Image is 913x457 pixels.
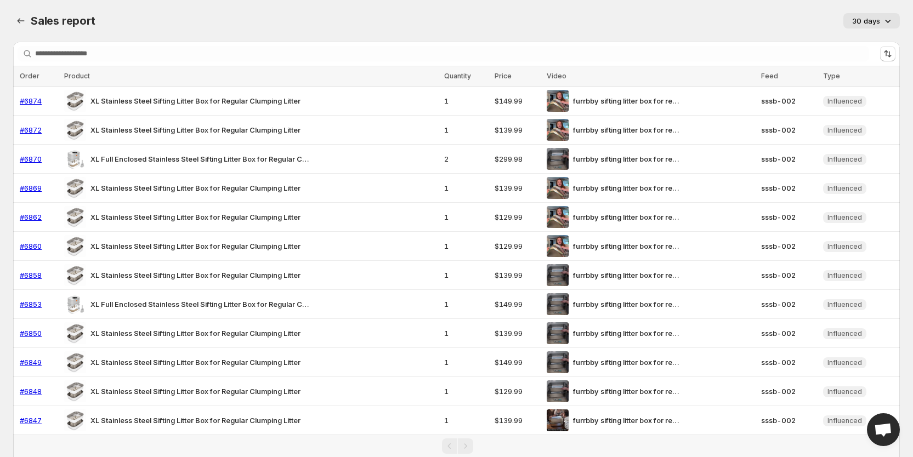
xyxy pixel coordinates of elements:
span: Influenced [827,300,862,309]
span: XL Stainless Steel Sifting Litter Box for Regular Clumping Litter [90,328,300,339]
span: Feed [761,72,778,80]
span: 1 [444,95,488,106]
a: #6874 [20,96,42,105]
span: XL Full Enclosed Stainless Steel Sifting Litter Box for Regular Clumping Litter [90,153,310,164]
span: $149.99 [495,299,540,310]
img: furrbby sifting litter box for regular clumping litter-7 [547,351,569,373]
span: Product [64,72,90,80]
img: furrbby sifting litter box for regular clumping litter-7 [547,264,569,286]
a: #6858 [20,271,42,279]
img: furrbby sifting litter box for regular clumping litter-6 [547,177,569,199]
button: 30 days [843,13,900,28]
span: furrbby sifting litter box for regular clumping litter-7 [573,328,683,339]
img: XL Stainless Steel Sifting Litter Box for Regular Clumping Litter [64,235,86,257]
span: 1 [444,357,488,368]
a: #6847 [20,416,42,425]
img: furrbby sifting litter box for regular clumping litter-7 [547,380,569,402]
span: $139.99 [495,270,540,281]
span: sssb-002 [761,270,816,281]
span: 1 [444,299,488,310]
img: XL Stainless Steel Sifting Litter Box for Regular Clumping Litter [64,322,86,344]
span: XL Full Enclosed Stainless Steel Sifting Litter Box for Regular Clumping Litter [90,299,310,310]
span: XL Stainless Steel Sifting Litter Box for Regular Clumping Litter [90,270,300,281]
span: furrbby sifting litter box for regular clumping litter-7 [573,270,683,281]
span: Influenced [827,155,862,164]
img: furrbby sifting litter box for regular clumping litter-7 [547,148,569,170]
span: $139.99 [495,124,540,135]
a: #6872 [20,125,42,134]
span: furrbby sifting litter box for regular clumping litter-6 [573,182,683,193]
span: furrbby sifting litter box for regular clumping litter-6 [573,241,683,252]
img: furrbby sifting litter box for regular clumping litter-7 [547,293,569,315]
span: furrbby sifting litter box for regular clumping litter-7 [573,299,683,310]
span: $149.99 [495,95,540,106]
span: $299.98 [495,153,540,164]
img: XL Stainless Steel Sifting Litter Box for Regular Clumping Litter [64,264,86,286]
span: Influenced [827,242,862,251]
span: Order [20,72,39,80]
span: Sales report [31,14,95,27]
span: $139.99 [495,415,540,426]
a: #6850 [20,329,42,338]
span: $129.99 [495,241,540,252]
span: Price [495,72,512,80]
span: XL Stainless Steel Sifting Litter Box for Regular Clumping Litter [90,386,300,397]
span: sssb-002 [761,357,816,368]
img: XL Stainless Steel Sifting Litter Box for Regular Clumping Litter [64,177,86,199]
span: Influenced [827,387,862,396]
span: furrbby sifting litter box for regular clumping litter-6 [573,124,683,135]
span: furrbby sifting litter box for regular clumping litter-6 [573,212,683,222]
span: sssb-002 [761,182,816,193]
span: 2 [444,153,488,164]
span: Quantity [444,72,471,80]
span: Influenced [827,416,862,425]
span: XL Stainless Steel Sifting Litter Box for Regular Clumping Litter [90,357,300,368]
span: $139.99 [495,328,540,339]
span: XL Stainless Steel Sifting Litter Box for Regular Clumping Litter [90,182,300,193]
img: XL Stainless Steel Sifting Litter Box for Regular Clumping Litter [64,119,86,141]
a: #6870 [20,155,42,163]
img: XL Stainless Steel Sifting Litter Box for Regular Clumping Litter [64,206,86,228]
img: furrbby sifting litter box for regular clumping litter-7 [547,322,569,344]
span: $129.99 [495,212,540,222]
span: 1 [444,124,488,135]
span: 1 [444,415,488,426]
img: furrbby sifting litter box for regular clumping litter-6 [547,90,569,112]
span: Influenced [827,329,862,338]
span: 1 [444,270,488,281]
span: furrbby sifting litter box for regular clumping litter-7 [573,386,683,397]
span: furrbby sifting litter box for regular clumping litter-7 [573,357,683,368]
span: furrbby sifting litter box for regular clumping litter-6 [573,95,683,106]
span: sssb-002 [761,299,816,310]
img: XL Full Enclosed Stainless Steel Sifting Litter Box for Regular Clumping Litter [64,148,86,170]
span: Influenced [827,271,862,280]
span: Influenced [827,126,862,135]
span: 1 [444,241,488,252]
button: Sort the results [880,46,895,61]
a: #6869 [20,184,42,192]
span: XL Stainless Steel Sifting Litter Box for Regular Clumping Litter [90,241,300,252]
button: Sales report [13,13,29,28]
a: #6849 [20,358,42,367]
a: #6853 [20,300,42,309]
span: XL Stainless Steel Sifting Litter Box for Regular Clumping Litter [90,212,300,222]
span: Influenced [827,358,862,367]
span: Influenced [827,97,862,106]
span: $129.99 [495,386,540,397]
span: sssb-002 [761,386,816,397]
a: #6848 [20,387,42,396]
span: 1 [444,386,488,397]
a: #6862 [20,213,42,221]
span: 1 [444,212,488,222]
img: XL Stainless Steel Sifting Litter Box for Regular Clumping Litter [64,351,86,373]
span: sssb-002 [761,95,816,106]
img: furrbby sifting litter box for regular clumping litter-6 [547,206,569,228]
span: XL Stainless Steel Sifting Litter Box for Regular Clumping Litter [90,95,300,106]
span: XL Stainless Steel Sifting Litter Box for Regular Clumping Litter [90,415,300,426]
img: XL Stainless Steel Sifting Litter Box for Regular Clumping Litter [64,90,86,112]
span: $149.99 [495,357,540,368]
img: XL Stainless Steel Sifting Litter Box for Regular Clumping Litter [64,380,86,402]
span: sssb-002 [761,328,816,339]
span: Influenced [827,184,862,193]
img: XL Full Enclosed Stainless Steel Sifting Litter Box for Regular Clumping Litter [64,293,86,315]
